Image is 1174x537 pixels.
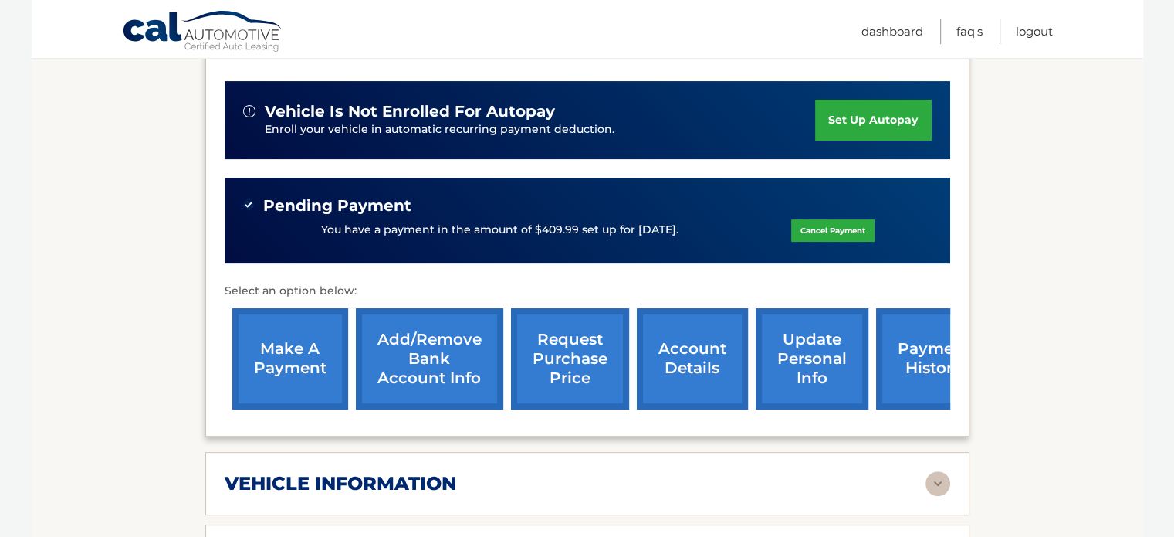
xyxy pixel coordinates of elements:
[225,472,456,495] h2: vehicle information
[243,105,255,117] img: alert-white.svg
[265,102,555,121] span: vehicle is not enrolled for autopay
[265,121,816,138] p: Enroll your vehicle in automatic recurring payment deduction.
[232,308,348,410] a: make a payment
[637,308,748,410] a: account details
[925,471,950,496] img: accordion-rest.svg
[791,219,875,242] a: Cancel Payment
[122,10,284,55] a: Cal Automotive
[225,282,950,301] p: Select an option below:
[356,308,503,410] a: Add/Remove bank account info
[511,308,629,410] a: request purchase price
[861,19,923,44] a: Dashboard
[815,100,931,141] a: set up autopay
[243,199,254,210] img: check-green.svg
[321,222,678,239] p: You have a payment in the amount of $409.99 set up for [DATE].
[263,196,411,216] span: Pending Payment
[956,19,983,44] a: FAQ's
[756,308,868,410] a: update personal info
[1016,19,1053,44] a: Logout
[876,308,992,410] a: payment history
